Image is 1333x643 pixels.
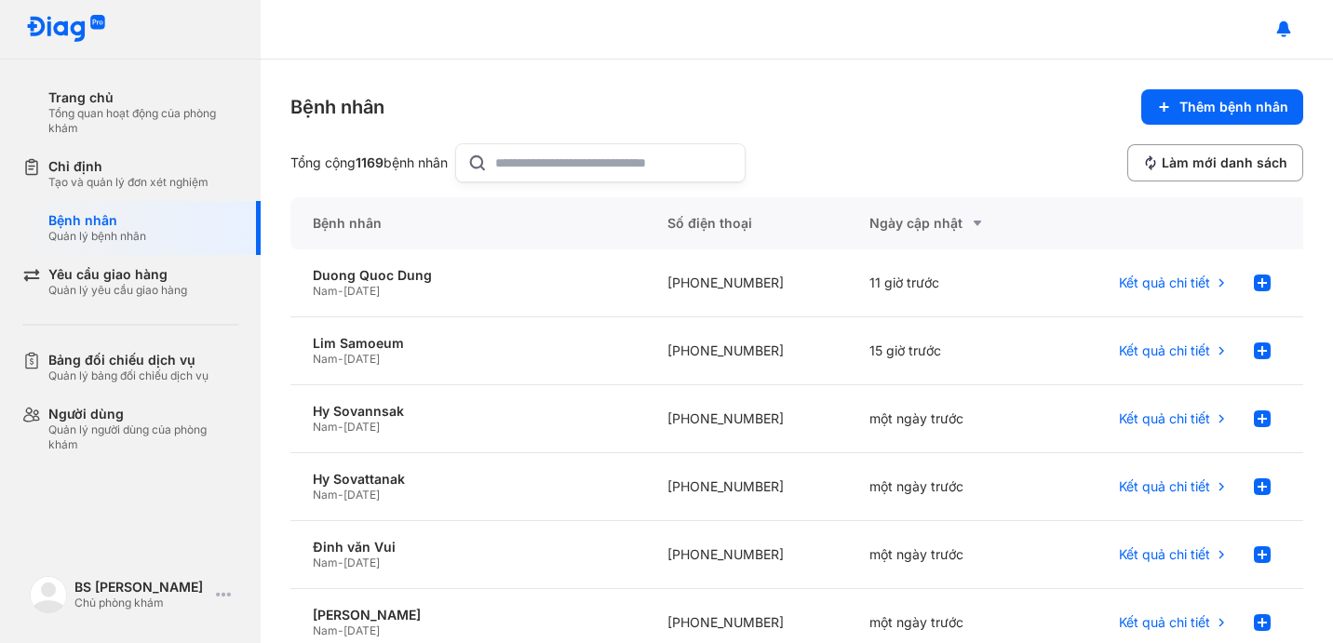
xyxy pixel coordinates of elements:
[48,175,209,190] div: Tạo và quản lý đơn xét nghiệm
[313,623,338,637] span: Nam
[313,556,338,569] span: Nam
[356,154,384,170] span: 1169
[30,576,67,613] img: logo
[48,158,209,175] div: Chỉ định
[343,623,380,637] span: [DATE]
[847,521,1050,589] div: một ngày trước
[1119,275,1210,291] span: Kết quả chi tiết
[338,352,343,366] span: -
[290,94,384,120] div: Bệnh nhân
[1119,478,1210,495] span: Kết quả chi tiết
[290,197,645,249] div: Bệnh nhân
[313,471,623,488] div: Hy Sovattanak
[1119,614,1210,631] span: Kết quả chi tiết
[1119,546,1210,563] span: Kết quả chi tiết
[48,422,238,452] div: Quản lý người dùng của phòng khám
[1119,342,1210,359] span: Kết quả chi tiết
[645,385,848,453] div: [PHONE_NUMBER]
[338,488,343,502] span: -
[48,229,146,244] div: Quản lý bệnh nhân
[847,453,1050,521] div: một ngày trước
[343,556,380,569] span: [DATE]
[847,249,1050,317] div: 11 giờ trước
[313,335,623,352] div: Lim Samoeum
[48,266,187,283] div: Yêu cầu giao hàng
[48,212,146,229] div: Bệnh nhân
[343,488,380,502] span: [DATE]
[645,317,848,385] div: [PHONE_NUMBER]
[343,420,380,434] span: [DATE]
[313,284,338,298] span: Nam
[26,15,106,44] img: logo
[313,403,623,420] div: Hy Sovannsak
[48,406,238,422] div: Người dùng
[313,488,338,502] span: Nam
[338,420,343,434] span: -
[645,521,848,589] div: [PHONE_NUMBER]
[48,352,209,368] div: Bảng đối chiếu dịch vụ
[48,89,238,106] div: Trang chủ
[869,212,1028,234] div: Ngày cập nhật
[343,284,380,298] span: [DATE]
[847,317,1050,385] div: 15 giờ trước
[338,556,343,569] span: -
[48,368,209,383] div: Quản lý bảng đối chiếu dịch vụ
[74,579,209,596] div: BS [PERSON_NAME]
[74,596,209,610] div: Chủ phòng khám
[313,539,623,556] div: Đinh văn Vui
[1127,144,1303,181] button: Làm mới danh sách
[48,106,238,136] div: Tổng quan hoạt động của phòng khám
[1141,89,1303,125] button: Thêm bệnh nhân
[1162,154,1287,171] span: Làm mới danh sách
[645,453,848,521] div: [PHONE_NUMBER]
[645,249,848,317] div: [PHONE_NUMBER]
[338,623,343,637] span: -
[645,197,848,249] div: Số điện thoại
[343,352,380,366] span: [DATE]
[290,154,448,171] div: Tổng cộng bệnh nhân
[313,420,338,434] span: Nam
[313,267,623,284] div: Duong Quoc Dung
[847,385,1050,453] div: một ngày trước
[313,352,338,366] span: Nam
[338,284,343,298] span: -
[1119,410,1210,427] span: Kết quả chi tiết
[313,607,623,623] div: [PERSON_NAME]
[1179,99,1288,115] span: Thêm bệnh nhân
[48,283,187,298] div: Quản lý yêu cầu giao hàng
